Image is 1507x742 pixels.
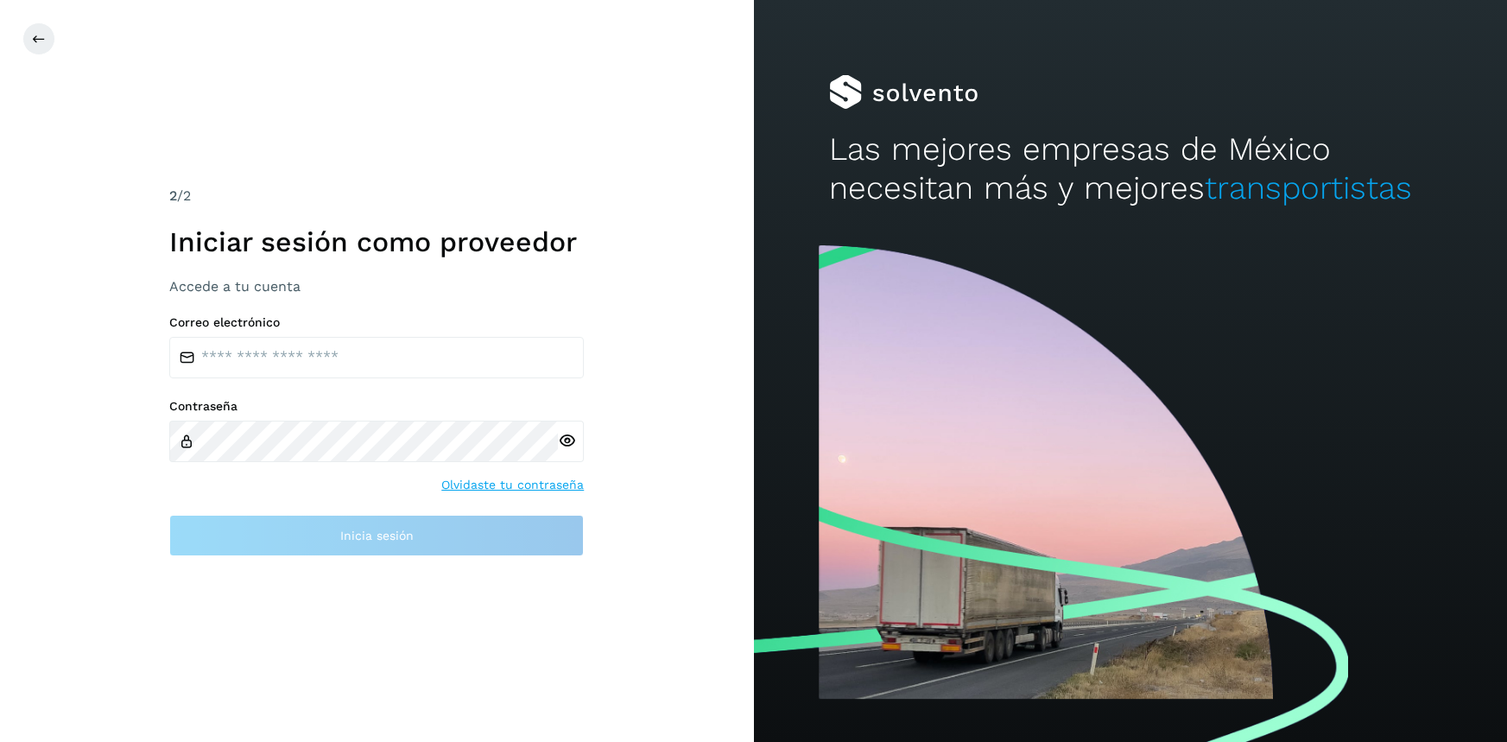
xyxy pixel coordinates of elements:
[340,530,414,542] span: Inicia sesión
[441,476,584,494] a: Olvidaste tu contraseña
[169,399,584,414] label: Contraseña
[169,315,584,330] label: Correo electrónico
[169,278,584,295] h3: Accede a tu cuenta
[169,187,177,204] span: 2
[169,225,584,258] h1: Iniciar sesión como proveedor
[829,130,1432,207] h2: Las mejores empresas de México necesitan más y mejores
[169,515,584,556] button: Inicia sesión
[169,186,584,206] div: /2
[1205,169,1412,206] span: transportistas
